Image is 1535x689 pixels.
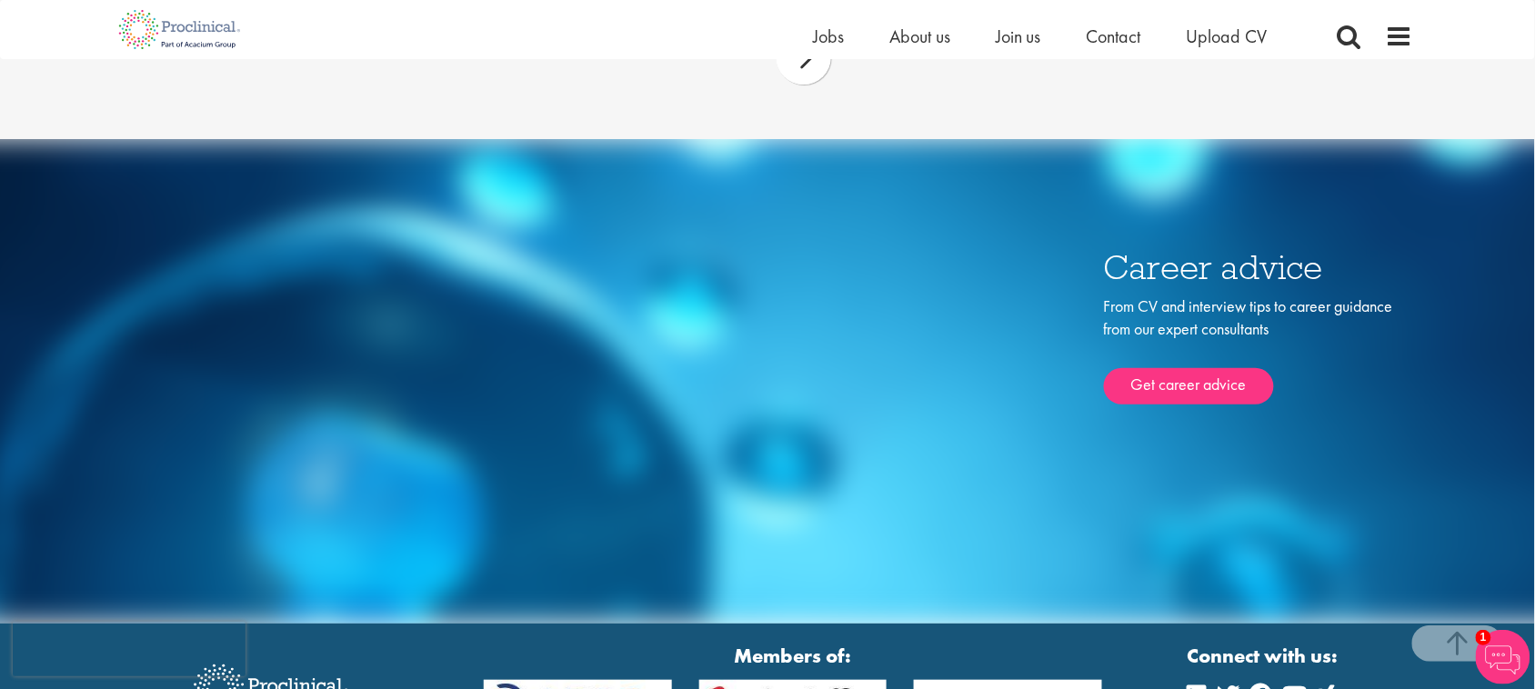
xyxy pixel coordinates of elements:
[996,25,1041,48] a: Join us
[1104,250,1413,285] h3: Career advice
[1187,25,1268,48] a: Upload CV
[1476,630,1491,645] span: 1
[1188,642,1342,670] strong: Connect with us:
[1087,25,1141,48] a: Contact
[813,25,844,48] a: Jobs
[889,25,950,48] a: About us
[1104,295,1413,404] div: From CV and interview tips to career guidance from our expert consultants
[13,622,246,676] iframe: reCAPTCHA
[484,642,1102,670] strong: Members of:
[1476,630,1530,684] img: Chatbot
[1104,368,1274,404] a: Get career advice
